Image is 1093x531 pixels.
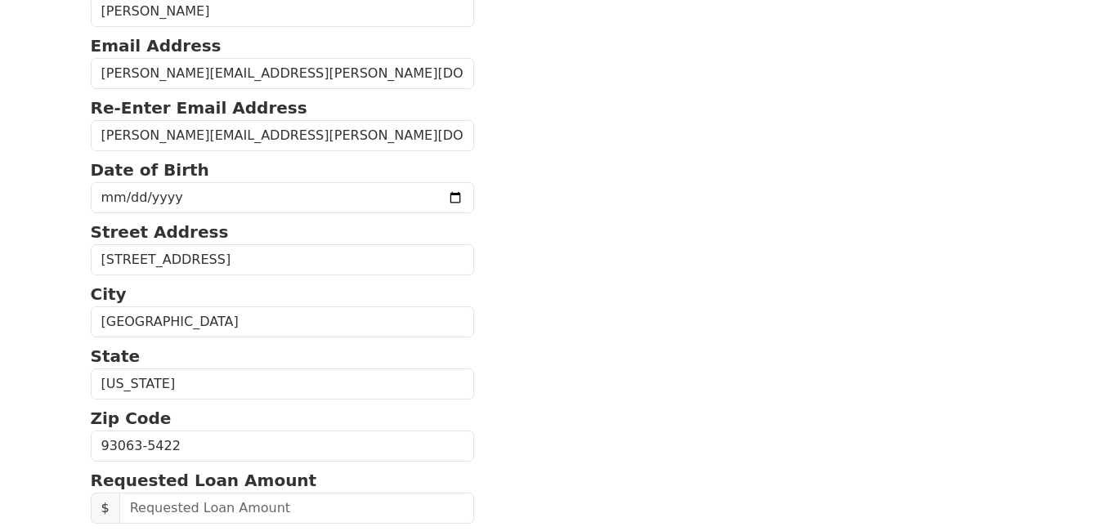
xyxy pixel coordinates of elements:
strong: Date of Birth [91,160,209,180]
strong: Street Address [91,222,229,242]
strong: Requested Loan Amount [91,471,317,490]
strong: Email Address [91,36,222,56]
input: Zip Code [91,431,475,462]
input: Re-Enter Email Address [91,120,475,151]
input: Email Address [91,58,475,89]
input: City [91,306,475,337]
strong: Re-Enter Email Address [91,98,307,118]
strong: Zip Code [91,408,172,428]
strong: City [91,284,127,304]
strong: State [91,346,141,366]
input: Requested Loan Amount [119,493,475,524]
span: $ [91,493,120,524]
input: Street Address [91,244,475,275]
